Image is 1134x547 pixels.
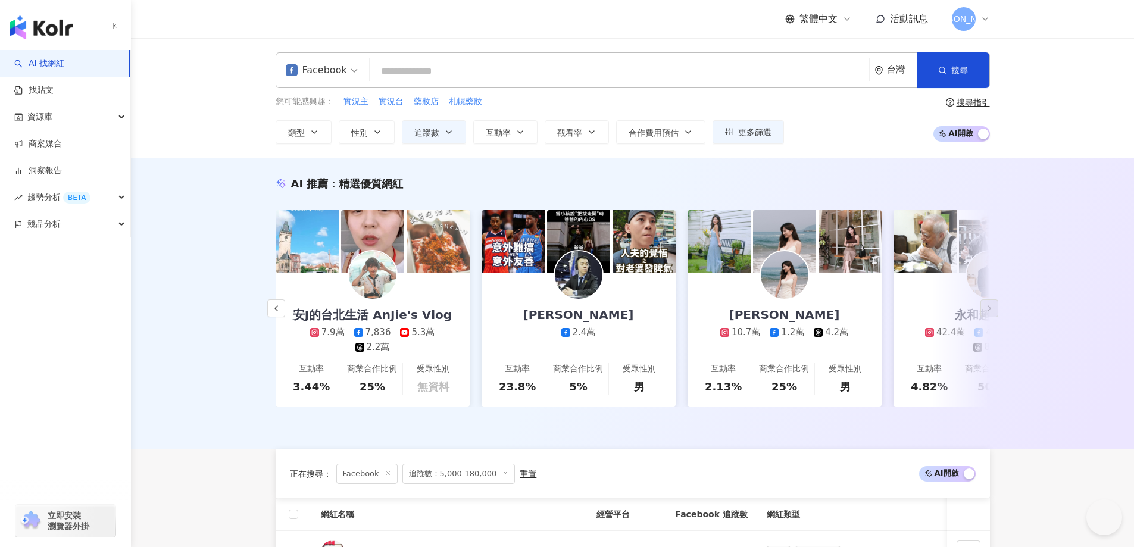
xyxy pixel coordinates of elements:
[339,120,395,144] button: 性別
[482,273,676,407] a: [PERSON_NAME]2.4萬互動率23.8%商業合作比例5%受眾性別男
[957,98,990,107] div: 搜尋指引
[473,120,538,144] button: 互動率
[27,184,90,211] span: 趨勢分析
[402,464,516,484] span: 追蹤數：5,000-180,000
[14,138,62,150] a: 商案媒合
[986,326,1009,339] div: 4.5萬
[276,273,470,407] a: 安J的台北生活 AnJie's Vlog7.9萬7,8365.3萬2.2萬互動率3.44%商業合作比例25%受眾性別無資料
[555,251,602,299] img: KOL Avatar
[14,85,54,96] a: 找貼文
[379,96,404,108] span: 實況台
[613,210,676,273] img: post-image
[753,210,816,273] img: post-image
[917,52,989,88] button: 搜尋
[781,326,804,339] div: 1.2萬
[14,58,64,70] a: searchAI 找網紅
[569,379,588,394] div: 5%
[336,464,398,484] span: Facebook
[448,95,483,108] button: 札幌藥妝
[713,120,784,144] button: 更多篩選
[965,363,1015,375] div: 商業合作比例
[321,326,345,339] div: 7.9萬
[967,251,1014,299] img: KOL Avatar
[738,127,771,137] span: 更多篩選
[705,379,742,394] div: 2.13%
[874,66,883,75] span: environment
[351,128,368,137] span: 性別
[288,128,305,137] span: 類型
[48,510,89,532] span: 立即安裝 瀏覽器外掛
[299,363,324,375] div: 互動率
[341,210,404,273] img: post-image
[894,210,957,273] img: post-image
[449,96,482,108] span: 札幌藥妝
[634,379,645,394] div: 男
[616,120,705,144] button: 合作費用預估
[349,251,396,299] img: KOL Avatar
[14,165,62,177] a: 洞察報告
[63,192,90,204] div: BETA
[890,13,928,24] span: 活動訊息
[799,12,838,26] span: 繁體中文
[943,307,1038,323] div: 永和超級阿公
[959,210,1022,273] img: post-image
[343,96,368,108] span: 實況主
[840,379,851,394] div: 男
[732,326,760,339] div: 10.7萬
[343,95,369,108] button: 實況主
[553,363,603,375] div: 商業合作比例
[417,363,450,375] div: 受眾性別
[557,128,582,137] span: 觀看率
[759,363,809,375] div: 商業合作比例
[505,363,530,375] div: 互動率
[14,193,23,202] span: rise
[291,176,404,191] div: AI 推薦 ：
[482,210,545,273] img: post-image
[547,210,610,273] img: post-image
[771,379,797,394] div: 25%
[293,379,330,394] div: 3.44%
[402,120,466,144] button: 追蹤數
[347,363,397,375] div: 商業合作比例
[286,61,347,80] div: Facebook
[281,307,464,323] div: 安J的台北生活 AnJie's Vlog
[623,363,656,375] div: 受眾性別
[417,379,449,394] div: 無資料
[887,65,917,75] div: 台灣
[414,128,439,137] span: 追蹤數
[276,96,334,108] span: 您可能感興趣：
[27,211,61,237] span: 競品分析
[819,210,882,273] img: post-image
[666,498,757,531] th: Facebook 追蹤數
[511,307,646,323] div: [PERSON_NAME]
[951,65,968,75] span: 搜尋
[717,307,852,323] div: [PERSON_NAME]
[829,363,862,375] div: 受眾性別
[629,128,679,137] span: 合作費用預估
[407,210,470,273] img: post-image
[499,379,536,394] div: 23.8%
[825,326,848,339] div: 4.2萬
[1086,499,1122,535] iframe: Help Scout Beacon - Open
[413,95,439,108] button: 藥妝店
[276,210,339,273] img: post-image
[520,469,536,479] div: 重置
[15,505,115,537] a: chrome extension立即安裝 瀏覽器外掛
[985,341,1008,354] div: 8.5萬
[587,498,666,531] th: 經營平台
[10,15,73,39] img: logo
[894,273,1088,407] a: 永和超級阿公42.4萬4.5萬1,7708.5萬互動率4.82%商業合作比例50%受眾性別女
[378,95,404,108] button: 實況台
[545,120,609,144] button: 觀看率
[365,326,391,339] div: 7,836
[977,379,1003,394] div: 50%
[761,251,808,299] img: KOL Avatar
[688,273,882,407] a: [PERSON_NAME]10.7萬1.2萬4.2萬互動率2.13%商業合作比例25%受眾性別男
[911,379,948,394] div: 4.82%
[276,120,332,144] button: 類型
[936,326,965,339] div: 42.4萬
[339,177,403,190] span: 精選優質網紅
[290,469,332,479] span: 正在搜尋 ：
[929,12,998,26] span: [PERSON_NAME]
[360,379,385,394] div: 25%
